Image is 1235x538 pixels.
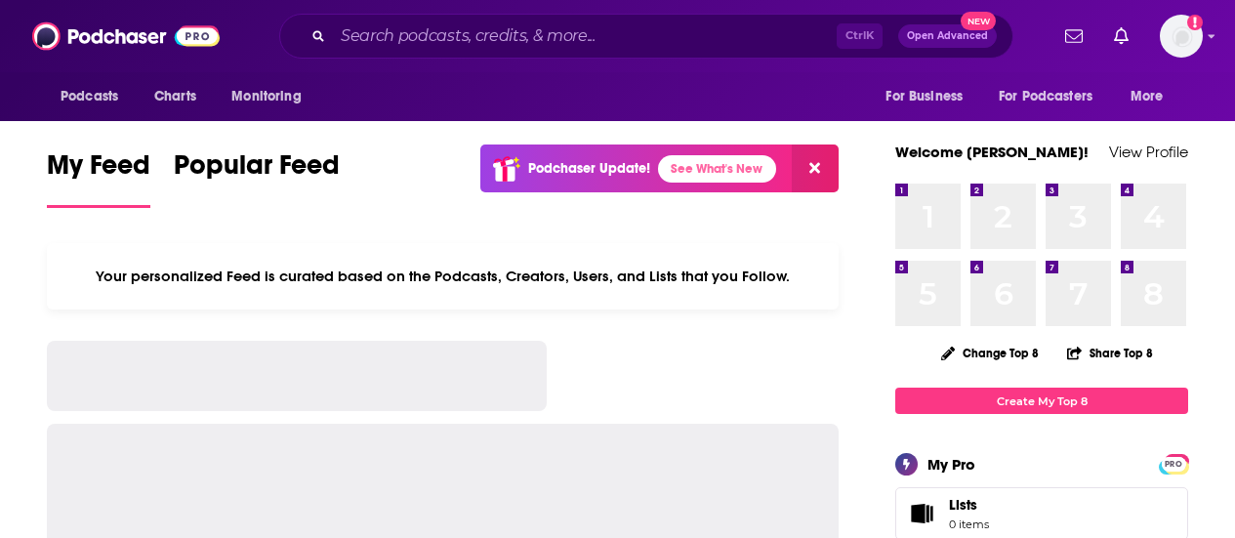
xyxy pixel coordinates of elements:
[218,78,326,115] button: open menu
[1131,83,1164,110] span: More
[154,83,196,110] span: Charts
[961,12,996,30] span: New
[658,155,776,183] a: See What's New
[1187,15,1203,30] svg: Add a profile image
[61,83,118,110] span: Podcasts
[949,496,977,514] span: Lists
[1160,15,1203,58] span: Logged in as lilifeinberg
[47,243,839,310] div: Your personalized Feed is curated based on the Podcasts, Creators, Users, and Lists that you Follow.
[1066,334,1154,372] button: Share Top 8
[1117,78,1188,115] button: open menu
[902,500,941,527] span: Lists
[1162,457,1185,472] span: PRO
[32,18,220,55] img: Podchaser - Follow, Share and Rate Podcasts
[885,83,963,110] span: For Business
[47,78,144,115] button: open menu
[872,78,987,115] button: open menu
[1162,456,1185,471] a: PRO
[1160,15,1203,58] button: Show profile menu
[174,148,340,208] a: Popular Feed
[837,23,883,49] span: Ctrl K
[1057,20,1091,53] a: Show notifications dropdown
[174,148,340,193] span: Popular Feed
[949,496,989,514] span: Lists
[895,143,1089,161] a: Welcome [PERSON_NAME]!
[927,455,975,474] div: My Pro
[999,83,1092,110] span: For Podcasters
[142,78,208,115] a: Charts
[47,148,150,208] a: My Feed
[949,517,989,531] span: 0 items
[929,341,1050,365] button: Change Top 8
[907,31,988,41] span: Open Advanced
[1109,143,1188,161] a: View Profile
[47,148,150,193] span: My Feed
[986,78,1121,115] button: open menu
[895,388,1188,414] a: Create My Top 8
[333,21,837,52] input: Search podcasts, credits, & more...
[1106,20,1136,53] a: Show notifications dropdown
[231,83,301,110] span: Monitoring
[1160,15,1203,58] img: User Profile
[898,24,997,48] button: Open AdvancedNew
[528,160,650,177] p: Podchaser Update!
[279,14,1013,59] div: Search podcasts, credits, & more...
